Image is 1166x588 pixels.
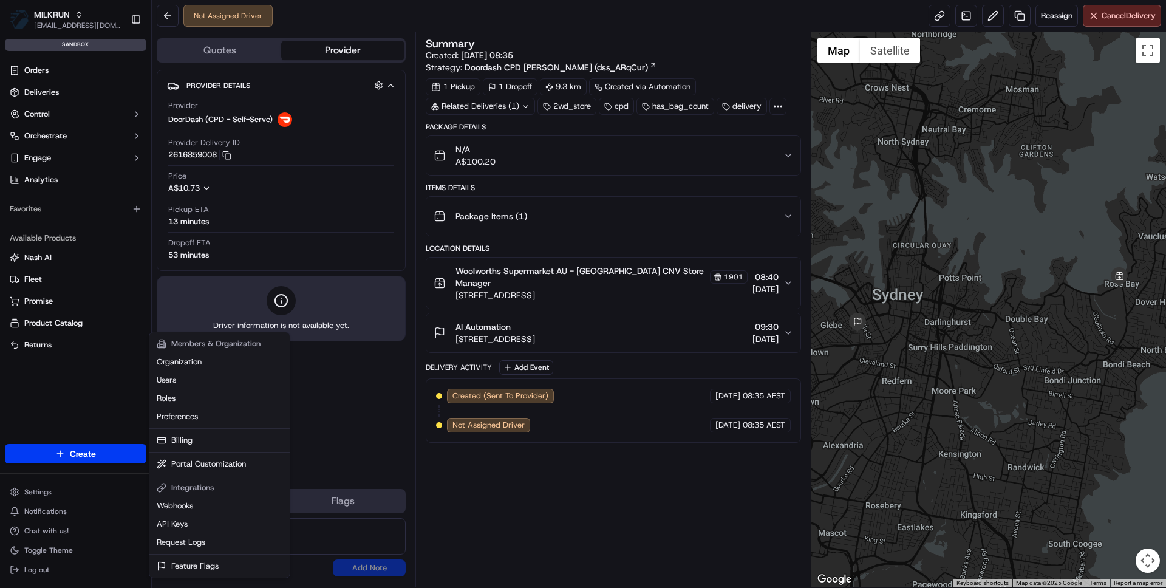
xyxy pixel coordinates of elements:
a: Powered byPylon [86,301,147,310]
span: [DATE] [107,188,132,198]
img: Nash [12,12,36,36]
a: Preferences [152,408,287,426]
div: We're available if you need us! [55,128,167,138]
img: 2790269178180_0ac78f153ef27d6c0503_72.jpg [26,116,47,138]
img: 1736555255976-a54dd68f-1ca7-489b-9aae-adbdc363a1c4 [12,116,34,138]
span: Pylon [121,301,147,310]
div: 📗 [12,273,22,282]
a: 💻API Documentation [98,267,200,289]
img: 1736555255976-a54dd68f-1ca7-489b-9aae-adbdc363a1c4 [24,222,34,231]
a: API Keys [152,515,287,533]
button: Start new chat [206,120,221,134]
p: Welcome 👋 [12,49,221,68]
a: Feature Flags [152,557,287,575]
a: Roles [152,389,287,408]
a: Webhooks [152,497,287,515]
span: • [101,221,105,231]
img: Mark Latham [12,177,32,202]
div: Members & Organization [152,335,287,353]
div: 💻 [103,273,112,282]
a: Portal Customization [152,455,287,473]
a: Request Logs [152,533,287,552]
span: [PERSON_NAME] [38,188,98,198]
a: 📗Knowledge Base [7,267,98,289]
button: See all [188,156,221,170]
div: Past conversations [12,158,81,168]
span: API Documentation [115,272,195,284]
img: Jerry Shen [12,210,32,229]
img: 1736555255976-a54dd68f-1ca7-489b-9aae-adbdc363a1c4 [24,189,34,199]
div: Integrations [152,479,287,497]
span: [DATE] [107,221,132,231]
div: Start new chat [55,116,199,128]
span: [PERSON_NAME] [38,221,98,231]
span: • [101,188,105,198]
a: Organization [152,353,287,371]
a: Billing [152,431,287,450]
a: Users [152,371,287,389]
span: Knowledge Base [24,272,93,284]
input: Got a question? Start typing here... [32,78,219,91]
